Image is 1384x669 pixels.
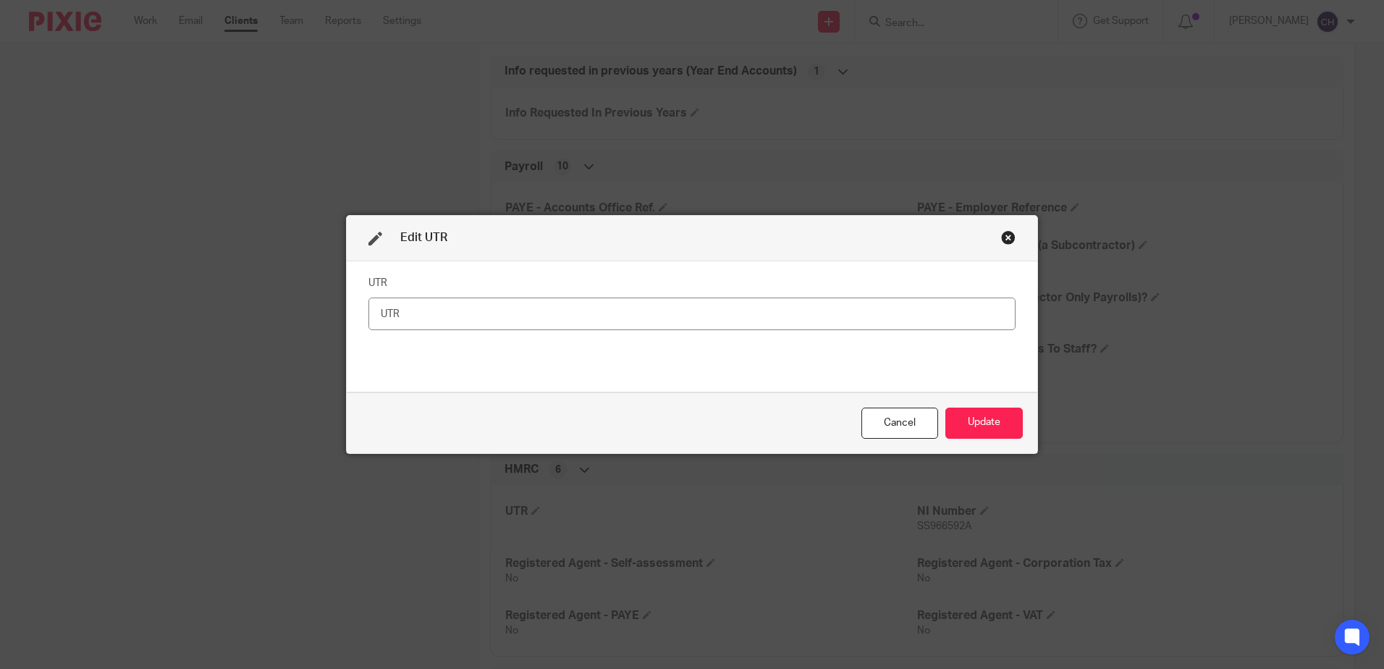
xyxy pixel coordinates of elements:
label: UTR [368,276,387,290]
span: Edit UTR [400,232,447,243]
div: Close this dialog window [861,408,938,439]
button: Update [945,408,1023,439]
input: UTR [368,298,1016,330]
div: Close this dialog window [1001,230,1016,245]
